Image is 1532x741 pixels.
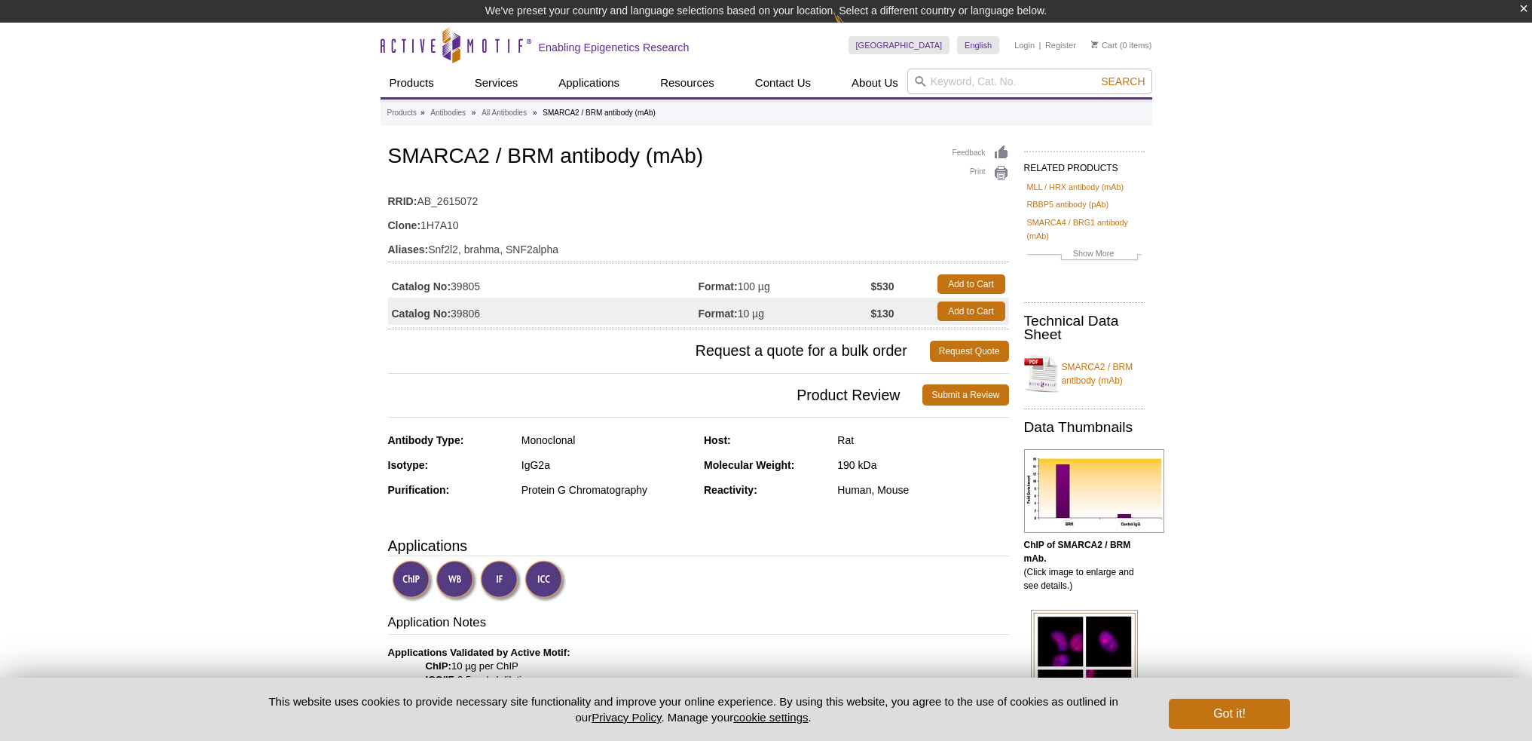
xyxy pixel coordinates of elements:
li: | [1039,36,1041,54]
a: Services [466,69,527,97]
img: SMARCA2 / BRM antibody (mAb) tested by ChIP. [1024,449,1164,533]
h1: SMARCA2 / BRM antibody (mAb) [388,145,1009,170]
p: This website uses cookies to provide necessary site functionality and improve your online experie... [243,694,1145,725]
a: English [957,36,999,54]
a: Show More [1027,246,1142,264]
div: Monoclonal [521,433,693,447]
a: Feedback [953,145,1009,161]
b: Applications Validated by Active Motif: [388,647,570,658]
strong: ChIP: [426,660,451,672]
strong: Catalog No: [392,307,451,320]
h2: Technical Data Sheet [1024,314,1145,341]
a: Add to Cart [937,274,1005,294]
a: RBBP5 antibody (pAb) [1027,197,1109,211]
a: Cart [1091,40,1118,51]
a: Login [1014,40,1035,51]
strong: RRID: [388,194,417,208]
strong: $530 [870,280,894,293]
a: Antibodies [430,106,466,120]
button: Search [1096,75,1149,88]
strong: Purification: [388,484,450,496]
strong: Host: [704,434,731,446]
td: Snf2l2, brahma, SNF2alpha [388,234,1009,258]
span: Product Review [388,384,923,406]
strong: Isotype: [388,459,429,471]
img: Change Here [833,11,873,47]
td: 39806 [388,298,699,325]
button: cookie settings [733,711,808,724]
a: [GEOGRAPHIC_DATA] [849,36,950,54]
img: SMARCA2 / BRM antibody (mAb) tested by immunofluorescence. [1031,610,1138,727]
a: MLL / HRX antibody (mAb) [1027,180,1124,194]
strong: Catalog No: [392,280,451,293]
li: » [420,109,425,117]
a: All Antibodies [482,106,527,120]
strong: Format: [699,280,738,293]
img: ChIP Validated [392,560,433,602]
strong: Molecular Weight: [704,459,794,471]
a: Register [1045,40,1076,51]
td: AB_2615072 [388,185,1009,210]
strong: ICC/IF: [426,674,458,685]
img: Immunofluorescence Validated [480,560,521,602]
h3: Application Notes [388,614,1009,635]
span: Search [1101,75,1145,87]
p: 10 µg per ChIP 0.5 µg/ml dilution [388,646,1009,687]
p: (Click image to enlarge and see details.) [1024,538,1145,592]
div: Rat [837,433,1008,447]
a: SMARCA4 / BRG1 antibody (mAb) [1027,216,1142,243]
strong: Antibody Type: [388,434,464,446]
input: Keyword, Cat. No. [907,69,1152,94]
a: Applications [549,69,628,97]
h2: Enabling Epigenetics Research [539,41,690,54]
a: Resources [651,69,723,97]
button: Got it! [1169,699,1289,729]
a: Request Quote [930,341,1009,362]
a: Products [381,69,443,97]
a: Print [953,165,1009,182]
li: (0 items) [1091,36,1152,54]
strong: $130 [870,307,894,320]
a: Add to Cart [937,302,1005,321]
div: Protein G Chromatography [521,483,693,497]
span: Request a quote for a bulk order [388,341,930,362]
div: Human, Mouse [837,483,1008,497]
td: 10 µg [699,298,871,325]
strong: Clone: [388,219,421,232]
a: Products [387,106,417,120]
img: Western Blot Validated [436,560,477,602]
a: About Us [842,69,907,97]
li: » [472,109,476,117]
td: 100 µg [699,271,871,298]
a: Submit a Review [922,384,1008,406]
li: » [533,109,537,117]
h3: Applications [388,534,1009,557]
a: Privacy Policy [592,711,661,724]
h2: Data Thumbnails [1024,421,1145,434]
li: SMARCA2 / BRM antibody (mAb) [543,109,656,117]
img: Your Cart [1091,41,1098,48]
strong: Format: [699,307,738,320]
a: SMARCA2 / BRM antibody (mAb) [1024,351,1145,397]
td: 39805 [388,271,699,298]
b: ChIP of SMARCA2 / BRM mAb. [1024,540,1131,564]
h2: RELATED PRODUCTS [1024,151,1145,178]
img: Immunocytochemistry Validated [524,560,566,602]
strong: Aliases: [388,243,429,256]
a: Contact Us [746,69,820,97]
div: 190 kDa [837,458,1008,472]
td: 1H7A10 [388,210,1009,234]
strong: Reactivity: [704,484,757,496]
div: IgG2a [521,458,693,472]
